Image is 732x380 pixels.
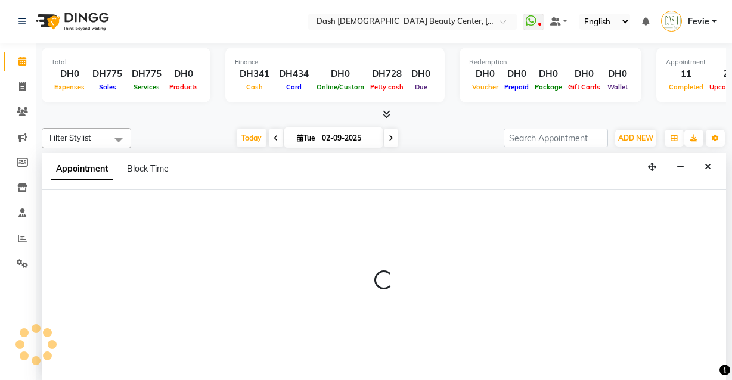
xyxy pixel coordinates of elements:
[127,67,166,81] div: DH775
[96,83,119,91] span: Sales
[314,83,367,91] span: Online/Custom
[51,67,88,81] div: DH0
[283,83,305,91] span: Card
[469,57,632,67] div: Redemption
[51,57,201,67] div: Total
[49,133,91,142] span: Filter Stylist
[666,67,706,81] div: 11
[127,163,169,174] span: Block Time
[314,67,367,81] div: DH0
[618,133,653,142] span: ADD NEW
[604,83,631,91] span: Wallet
[688,15,709,28] span: Fevie
[131,83,163,91] span: Services
[88,67,127,81] div: DH775
[661,11,682,32] img: Fevie
[469,83,501,91] span: Voucher
[699,158,717,176] button: Close
[565,83,603,91] span: Gift Cards
[501,67,532,81] div: DH0
[166,83,201,91] span: Products
[504,129,608,147] input: Search Appointment
[51,158,113,180] span: Appointment
[30,5,112,38] img: logo
[166,67,201,81] div: DH0
[243,83,266,91] span: Cash
[235,57,435,67] div: Finance
[615,130,656,147] button: ADD NEW
[532,83,565,91] span: Package
[532,67,565,81] div: DH0
[367,83,407,91] span: Petty cash
[603,67,632,81] div: DH0
[501,83,532,91] span: Prepaid
[412,83,430,91] span: Due
[367,67,407,81] div: DH728
[469,67,501,81] div: DH0
[565,67,603,81] div: DH0
[294,133,318,142] span: Tue
[318,129,378,147] input: 2025-09-02
[51,83,88,91] span: Expenses
[407,67,435,81] div: DH0
[235,67,274,81] div: DH341
[666,83,706,91] span: Completed
[274,67,314,81] div: DH434
[237,129,266,147] span: Today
